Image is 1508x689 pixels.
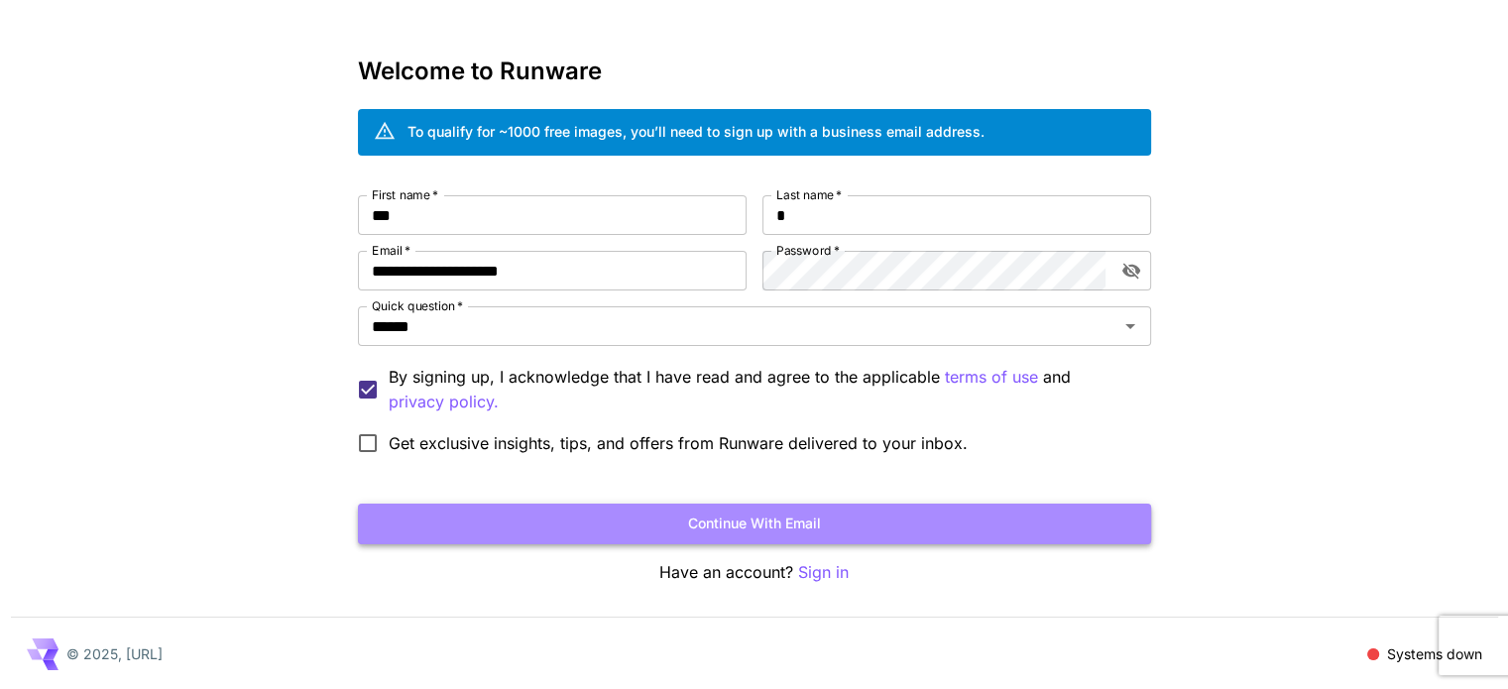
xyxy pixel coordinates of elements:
p: terms of use [945,365,1038,390]
p: By signing up, I acknowledge that I have read and agree to the applicable and [389,365,1135,414]
p: privacy policy. [389,390,499,414]
label: Last name [776,186,842,203]
p: Have an account? [358,560,1151,585]
button: toggle password visibility [1113,253,1149,288]
button: Open [1116,312,1144,340]
div: To qualify for ~1000 free images, you’ll need to sign up with a business email address. [407,121,985,142]
button: Sign in [798,560,849,585]
p: © 2025, [URL] [66,643,163,664]
button: Continue with email [358,504,1151,544]
h3: Welcome to Runware [358,57,1151,85]
label: Quick question [372,297,463,314]
label: Email [372,242,410,259]
p: Systems down [1387,643,1482,664]
button: By signing up, I acknowledge that I have read and agree to the applicable and privacy policy. [945,365,1038,390]
label: First name [372,186,438,203]
label: Password [776,242,840,259]
button: By signing up, I acknowledge that I have read and agree to the applicable terms of use and [389,390,499,414]
span: Get exclusive insights, tips, and offers from Runware delivered to your inbox. [389,431,968,455]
